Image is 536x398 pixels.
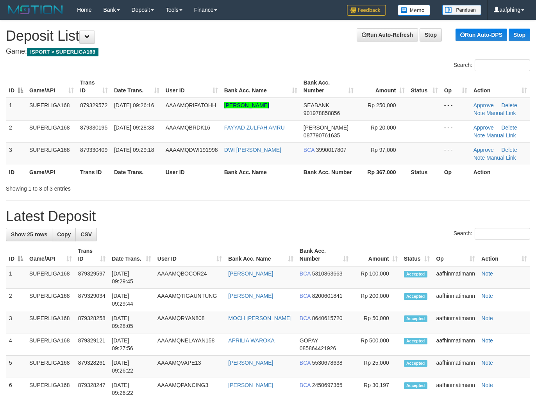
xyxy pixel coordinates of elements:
td: 879329597 [75,266,109,289]
td: - - - [441,98,470,121]
a: Note [473,132,485,139]
span: BCA [300,360,311,366]
th: Bank Acc. Number: activate to sort column ascending [297,244,352,266]
th: Rp 367.000 [357,165,408,179]
h1: Latest Deposit [6,209,530,224]
a: Run Auto-DPS [456,29,507,41]
td: - - - [441,142,470,165]
a: [PERSON_NAME] [228,382,273,388]
td: Rp 500,000 [352,333,401,356]
td: aafhinmatimann [433,266,478,289]
span: SEABANK [304,102,329,108]
td: SUPERLIGA168 [26,311,75,333]
span: 879329572 [80,102,107,108]
td: AAAAMQNELAYAN158 [154,333,225,356]
span: ISPORT > SUPERLIGA168 [27,48,98,56]
th: Action: activate to sort column ascending [470,76,530,98]
th: Game/API: activate to sort column ascending [26,244,75,266]
a: Show 25 rows [6,228,52,241]
td: 879328258 [75,311,109,333]
th: Bank Acc. Number [300,165,357,179]
td: AAAAMQBOCOR24 [154,266,225,289]
td: 1 [6,98,26,121]
th: Date Trans.: activate to sort column ascending [111,76,163,98]
span: Accepted [404,338,427,344]
td: 2 [6,289,26,311]
td: 3 [6,142,26,165]
td: 879328261 [75,356,109,378]
th: Date Trans.: activate to sort column ascending [109,244,154,266]
td: [DATE] 09:27:56 [109,333,154,356]
span: AAAAMQRIFATOHH [166,102,216,108]
td: AAAAMQVAPE13 [154,356,225,378]
td: AAAAMQTIGAUNTUNG [154,289,225,311]
span: Accepted [404,315,427,322]
td: [DATE] 09:29:45 [109,266,154,289]
img: MOTION_logo.png [6,4,65,16]
span: Copy 8640615720 to clipboard [312,315,343,321]
td: 879329121 [75,333,109,356]
th: User ID: activate to sort column ascending [163,76,221,98]
a: [PERSON_NAME] [228,293,273,299]
span: CSV [80,231,92,238]
td: Rp 50,000 [352,311,401,333]
img: Button%20Memo.svg [398,5,431,16]
a: Note [481,293,493,299]
td: [DATE] 09:29:44 [109,289,154,311]
td: AAAAMQRYAN808 [154,311,225,333]
td: [DATE] 09:26:22 [109,356,154,378]
span: BCA [300,315,311,321]
span: BCA [300,382,311,388]
a: CSV [75,228,97,241]
th: Trans ID [77,165,111,179]
td: Rp 200,000 [352,289,401,311]
th: ID: activate to sort column descending [6,76,26,98]
a: Approve [473,124,494,131]
td: aafhinmatimann [433,356,478,378]
a: [PERSON_NAME] [224,102,269,108]
span: 879330195 [80,124,107,131]
th: Bank Acc. Name: activate to sort column ascending [225,244,296,266]
span: Rp 97,000 [371,147,396,153]
a: Manual Link [486,155,516,161]
span: Copy 901978858856 to clipboard [304,110,340,116]
th: Game/API: activate to sort column ascending [26,76,77,98]
td: 1 [6,266,26,289]
span: [DATE] 09:29:18 [114,147,154,153]
a: Note [481,360,493,366]
td: 5 [6,356,26,378]
span: Copy 087790761635 to clipboard [304,132,340,139]
div: Showing 1 to 3 of 3 entries [6,182,218,193]
a: Note [481,382,493,388]
label: Search: [454,59,530,71]
a: Run Auto-Refresh [357,28,418,41]
a: DWI [PERSON_NAME] [224,147,281,153]
a: Stop [420,28,442,41]
th: Op: activate to sort column ascending [441,76,470,98]
td: SUPERLIGA168 [26,356,75,378]
input: Search: [475,59,530,71]
a: MOCH [PERSON_NAME] [228,315,291,321]
th: Date Trans. [111,165,163,179]
th: Status: activate to sort column ascending [401,244,433,266]
th: Status [408,165,441,179]
span: 879330409 [80,147,107,153]
td: 2 [6,120,26,142]
a: APRILIA WAROKA [228,337,275,344]
span: GOPAY [300,337,318,344]
span: Accepted [404,360,427,367]
a: Copy [52,228,76,241]
th: Action: activate to sort column ascending [478,244,530,266]
td: aafhinmatimann [433,289,478,311]
span: AAAAMQDWI191998 [166,147,218,153]
span: Accepted [404,382,427,389]
span: Copy 5530678638 to clipboard [312,360,343,366]
th: Bank Acc. Name: activate to sort column ascending [221,76,300,98]
span: Copy 085864421926 to clipboard [300,345,336,351]
td: 4 [6,333,26,356]
a: Stop [509,29,530,41]
a: Approve [473,102,494,108]
th: Trans ID: activate to sort column ascending [77,76,111,98]
td: aafhinmatimann [433,333,478,356]
label: Search: [454,228,530,240]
